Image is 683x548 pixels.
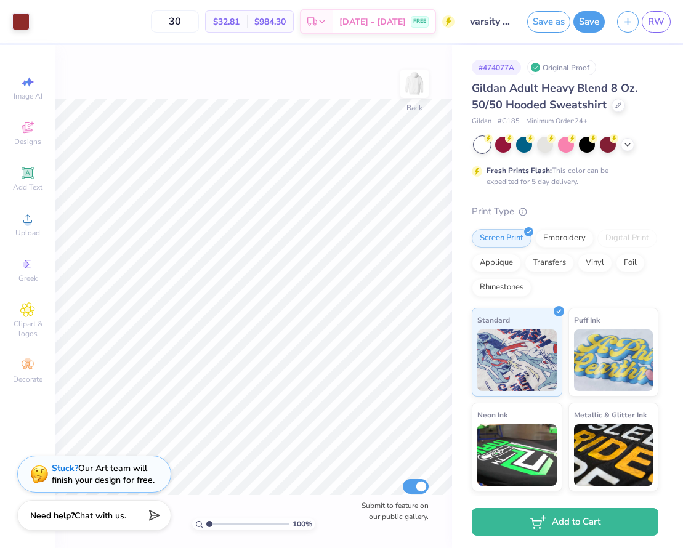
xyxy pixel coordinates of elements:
span: Metallic & Glitter Ink [574,408,647,421]
div: Foil [616,254,645,272]
div: Screen Print [472,229,531,248]
span: Greek [18,273,38,283]
div: This color can be expedited for 5 day delivery. [487,165,638,187]
span: Puff Ink [574,313,600,326]
span: 100 % [293,518,312,530]
strong: Need help? [30,510,75,522]
span: Designs [14,137,41,147]
span: Add Text [13,182,42,192]
label: Submit to feature on our public gallery. [355,500,429,522]
span: Standard [477,313,510,326]
span: # G185 [498,116,520,127]
img: Metallic & Glitter Ink [574,424,653,486]
input: Untitled Design [461,9,521,34]
input: – – [151,10,199,33]
div: Original Proof [527,60,596,75]
button: Add to Cart [472,508,658,536]
div: Digital Print [597,229,657,248]
span: [DATE] - [DATE] [339,15,406,28]
span: Gildan Adult Heavy Blend 8 Oz. 50/50 Hooded Sweatshirt [472,81,637,112]
div: Embroidery [535,229,594,248]
span: Gildan [472,116,491,127]
strong: Fresh Prints Flash: [487,166,552,175]
img: Puff Ink [574,329,653,391]
div: Applique [472,254,521,272]
button: Save as [527,11,570,33]
span: Upload [15,228,40,238]
span: Neon Ink [477,408,507,421]
strong: Stuck? [52,462,78,474]
span: Image AI [14,91,42,101]
span: Chat with us. [75,510,126,522]
div: Back [406,102,422,113]
span: $984.30 [254,15,286,28]
div: Our Art team will finish your design for free. [52,462,155,486]
img: Standard [477,329,557,391]
button: Save [573,11,605,33]
span: $32.81 [213,15,240,28]
span: RW [648,15,665,29]
a: RW [642,11,671,33]
span: Decorate [13,374,42,384]
div: Transfers [525,254,574,272]
span: FREE [413,17,426,26]
span: Clipart & logos [6,319,49,339]
div: Print Type [472,204,658,219]
div: Rhinestones [472,278,531,297]
span: Minimum Order: 24 + [526,116,588,127]
img: Neon Ink [477,424,557,486]
img: Back [402,71,427,96]
div: # 474077A [472,60,521,75]
div: Vinyl [578,254,612,272]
